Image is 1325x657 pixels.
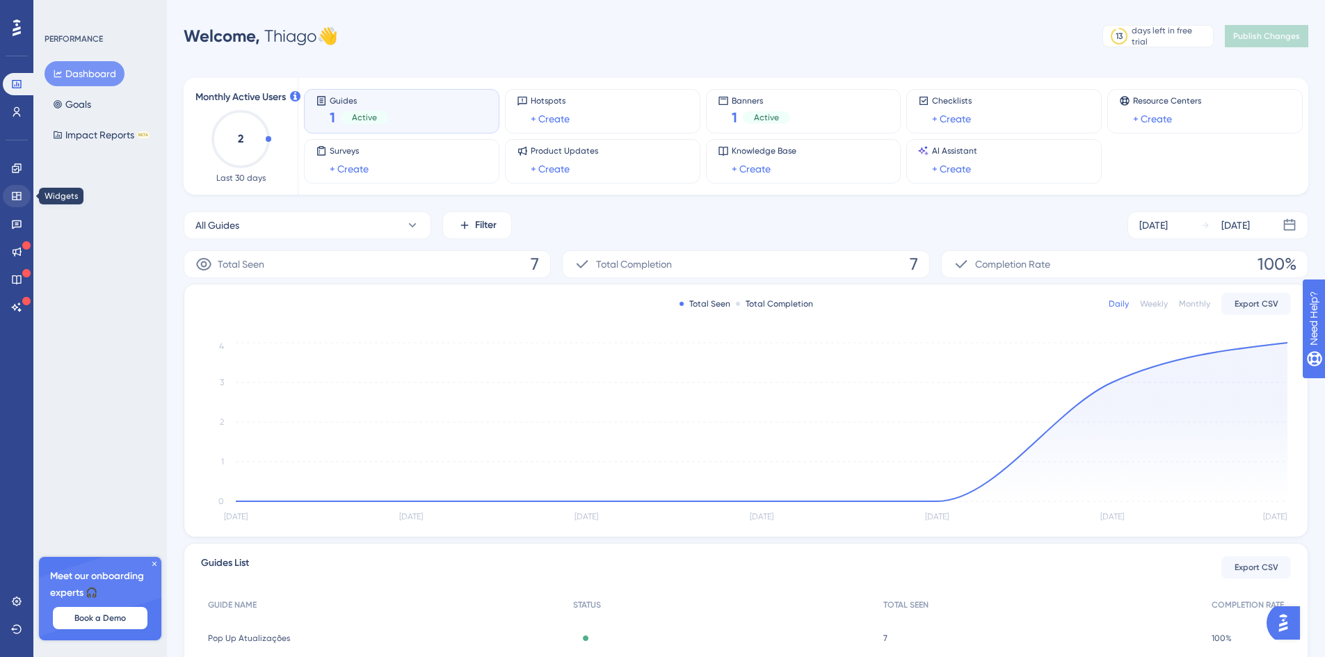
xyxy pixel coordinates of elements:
span: Total Completion [596,256,672,273]
span: Meet our onboarding experts 🎧 [50,568,150,601]
button: All Guides [184,211,431,239]
span: Welcome, [184,26,260,46]
a: + Create [732,161,771,177]
span: Active [352,112,377,123]
a: + Create [531,111,570,127]
button: Export CSV [1221,293,1291,315]
button: Export CSV [1221,556,1291,578]
div: Total Seen [680,298,730,309]
tspan: [DATE] [925,512,949,521]
span: Hotspots [531,95,570,106]
span: Checklists [932,95,972,106]
tspan: [DATE] [750,512,773,521]
span: Knowledge Base [732,145,796,156]
span: Resource Centers [1133,95,1201,106]
a: + Create [330,161,369,177]
span: 1 [330,108,335,127]
span: GUIDE NAME [208,599,257,610]
span: 7 [883,633,888,644]
text: 2 [238,132,243,145]
span: Book a Demo [74,613,126,624]
tspan: 0 [218,496,224,506]
button: Book a Demo [53,607,147,629]
div: Daily [1109,298,1129,309]
tspan: 4 [219,341,224,351]
a: + Create [531,161,570,177]
tspan: 3 [220,378,224,387]
div: [DATE] [1139,217,1168,234]
span: Monthly Active Users [195,89,286,106]
div: Thiago 👋 [184,25,338,47]
button: Publish Changes [1225,25,1308,47]
span: Export CSV [1235,298,1278,309]
tspan: [DATE] [575,512,598,521]
span: Guides [330,95,388,105]
span: Need Help? [33,3,87,20]
button: Dashboard [45,61,125,86]
button: Goals [45,92,99,117]
span: Filter [475,217,497,234]
span: Pop Up Atualizações [208,633,290,644]
span: STATUS [573,599,601,610]
div: Monthly [1179,298,1210,309]
div: [DATE] [1221,217,1250,234]
tspan: 1 [221,457,224,467]
tspan: [DATE] [1100,512,1124,521]
span: 100% [1258,253,1296,275]
div: BETA [137,131,150,138]
span: COMPLETION RATE [1212,599,1284,610]
span: Guides List [201,555,249,580]
div: 13 [1116,31,1123,42]
div: Weekly [1140,298,1168,309]
span: Product Updates [531,145,598,156]
span: Banners [732,95,790,105]
span: TOTAL SEEN [883,599,929,610]
span: 1 [732,108,737,127]
span: 100% [1212,633,1232,644]
span: Export CSV [1235,562,1278,573]
span: Total Seen [218,256,264,273]
iframe: UserGuiding AI Assistant Launcher [1267,602,1308,644]
div: Total Completion [736,298,813,309]
span: Surveys [330,145,369,156]
a: + Create [932,161,971,177]
span: AI Assistant [932,145,977,156]
a: + Create [1133,111,1172,127]
div: PERFORMANCE [45,33,103,44]
span: 7 [910,253,918,275]
a: + Create [932,111,971,127]
tspan: [DATE] [399,512,423,521]
span: Completion Rate [975,256,1050,273]
tspan: 2 [220,417,224,427]
button: Filter [442,211,512,239]
span: Publish Changes [1233,31,1300,42]
span: Active [754,112,779,123]
span: 7 [531,253,539,275]
tspan: [DATE] [1263,512,1287,521]
span: All Guides [195,217,239,234]
tspan: [DATE] [224,512,248,521]
span: Last 30 days [216,172,266,184]
button: Impact ReportsBETA [45,122,158,147]
div: days left in free trial [1132,25,1209,47]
